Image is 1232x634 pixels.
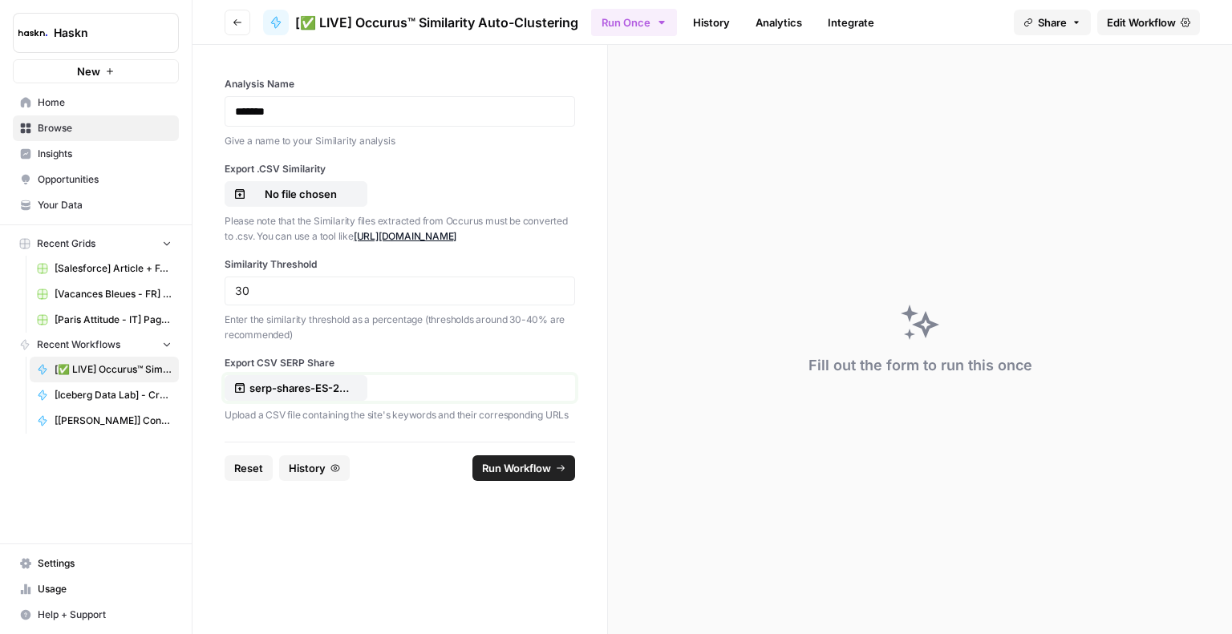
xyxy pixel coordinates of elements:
[38,172,172,187] span: Opportunities
[234,460,263,476] span: Reset
[13,576,179,602] a: Usage
[279,455,350,481] button: History
[13,602,179,628] button: Help + Support
[591,9,677,36] button: Run Once
[55,313,172,327] span: [Paris Attitude - IT] Pages locales
[225,257,575,272] label: Similarity Threshold
[263,10,578,35] a: [✅ LIVE] Occurus™ Similarity Auto-Clustering
[1014,10,1091,35] button: Share
[13,192,179,218] a: Your Data
[683,10,740,35] a: History
[249,186,352,202] p: No file chosen
[225,181,367,207] button: No file chosen
[30,307,179,333] a: [Paris Attitude - IT] Pages locales
[18,18,47,47] img: Haskn Logo
[30,256,179,281] a: [Salesforce] Article + FAQ + Posts RS / Opti
[13,115,179,141] a: Browse
[225,133,575,149] p: Give a name to your Similarity analysis
[225,213,575,244] p: Please note that the Similarity files extracted from Occurus must be converted to .csv. You can u...
[482,460,551,476] span: Run Workflow
[38,198,172,212] span: Your Data
[1097,10,1200,35] a: Edit Workflow
[37,236,95,251] span: Recent Grids
[808,354,1032,377] div: Fill out the form to run this once
[235,284,565,298] input: 30
[55,362,172,377] span: [✅ LIVE] Occurus™ Similarity Auto-Clustering
[225,407,575,423] p: Upload a CSV file containing the site's keywords and their corresponding URLs
[38,582,172,596] span: Usage
[30,357,179,382] a: [✅ LIVE] Occurus™ Similarity Auto-Clustering
[55,414,172,428] span: [[PERSON_NAME]] Content Brief
[225,356,575,370] label: Export CSV SERP Share
[472,455,575,481] button: Run Workflow
[77,63,100,79] span: New
[30,281,179,307] a: [Vacances Bleues - FR] Pages refonte sites hôtels - [GEOGRAPHIC_DATA] Grid
[225,375,367,401] button: serp-shares-ES-2025-09-03T14_56_39.71962Z - goldcar.com.csv
[13,333,179,357] button: Recent Workflows
[225,312,575,343] p: Enter the similarity threshold as a percentage (thresholds around 30-40% are recommended)
[13,90,179,115] a: Home
[295,13,578,32] span: [✅ LIVE] Occurus™ Similarity Auto-Clustering
[55,287,172,301] span: [Vacances Bleues - FR] Pages refonte sites hôtels - [GEOGRAPHIC_DATA] Grid
[37,337,120,352] span: Recent Workflows
[55,388,172,402] span: [Iceberg Data Lab] - Création de contenu
[54,25,151,41] span: Haskn
[13,59,179,83] button: New
[38,556,172,571] span: Settings
[38,608,172,622] span: Help + Support
[289,460,326,476] span: History
[1038,14,1067,30] span: Share
[13,167,179,192] a: Opportunities
[38,121,172,135] span: Browse
[55,261,172,276] span: [Salesforce] Article + FAQ + Posts RS / Opti
[38,147,172,161] span: Insights
[13,13,179,53] button: Workspace: Haskn
[38,95,172,110] span: Home
[225,455,273,481] button: Reset
[746,10,812,35] a: Analytics
[13,232,179,256] button: Recent Grids
[13,141,179,167] a: Insights
[249,380,352,396] p: serp-shares-ES-2025-09-03T14_56_39.71962Z - goldcar.com.csv
[818,10,884,35] a: Integrate
[30,382,179,408] a: [Iceberg Data Lab] - Création de contenu
[225,77,575,91] label: Analysis Name
[225,162,575,176] label: Export .CSV Similarity
[30,408,179,434] a: [[PERSON_NAME]] Content Brief
[1107,14,1176,30] span: Edit Workflow
[354,230,457,242] a: [URL][DOMAIN_NAME]
[13,551,179,576] a: Settings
